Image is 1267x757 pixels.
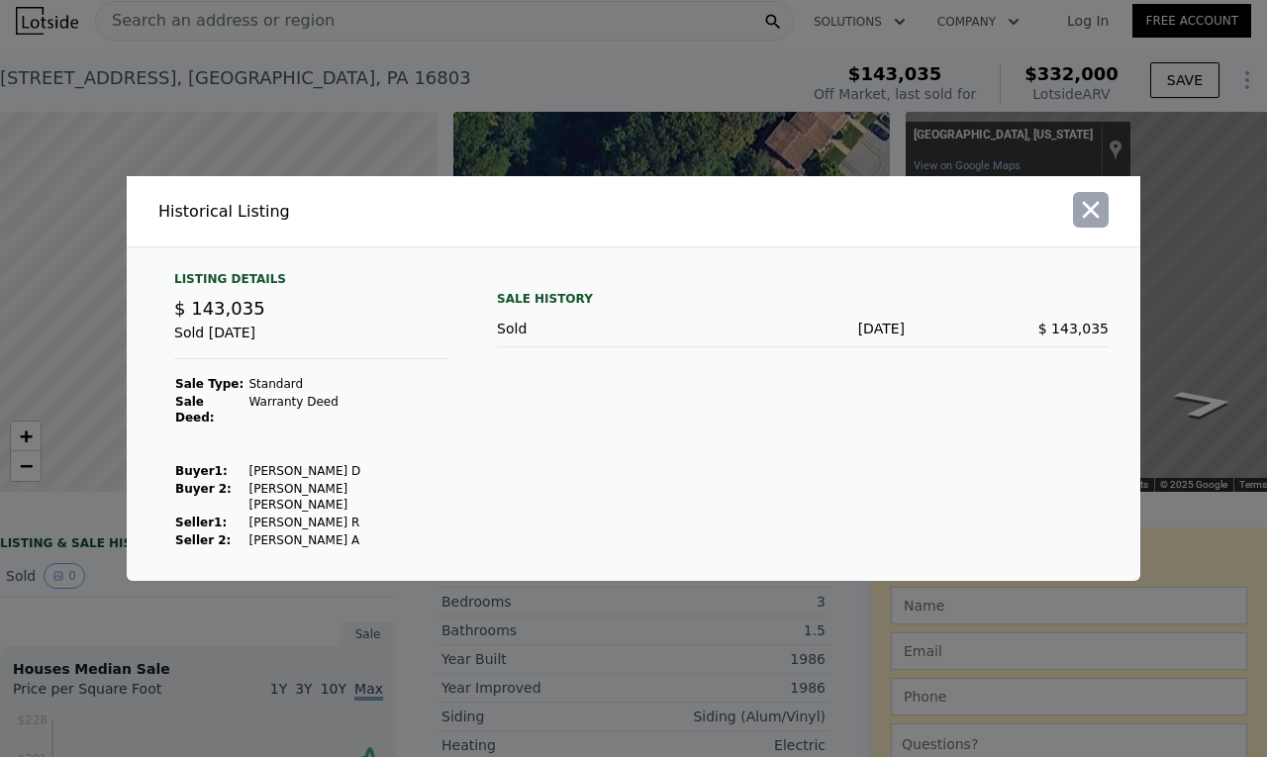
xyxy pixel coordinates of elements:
[175,516,227,529] strong: Seller 1 :
[247,375,449,393] td: Standard
[175,464,228,478] strong: Buyer 1 :
[174,298,265,319] span: $ 143,035
[247,514,449,531] td: [PERSON_NAME] R
[247,531,449,549] td: [PERSON_NAME] A
[174,271,449,295] div: Listing Details
[701,319,905,338] div: [DATE]
[247,462,449,480] td: [PERSON_NAME] D
[1038,321,1109,336] span: $ 143,035
[175,533,231,547] strong: Seller 2:
[175,482,232,496] strong: Buyer 2:
[497,287,1109,311] div: Sale History
[175,395,215,425] strong: Sale Deed:
[158,200,626,224] div: Historical Listing
[247,480,449,514] td: [PERSON_NAME] [PERSON_NAME]
[175,377,244,391] strong: Sale Type:
[247,393,449,426] td: Warranty Deed
[497,319,701,338] div: Sold
[174,323,449,359] div: Sold [DATE]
